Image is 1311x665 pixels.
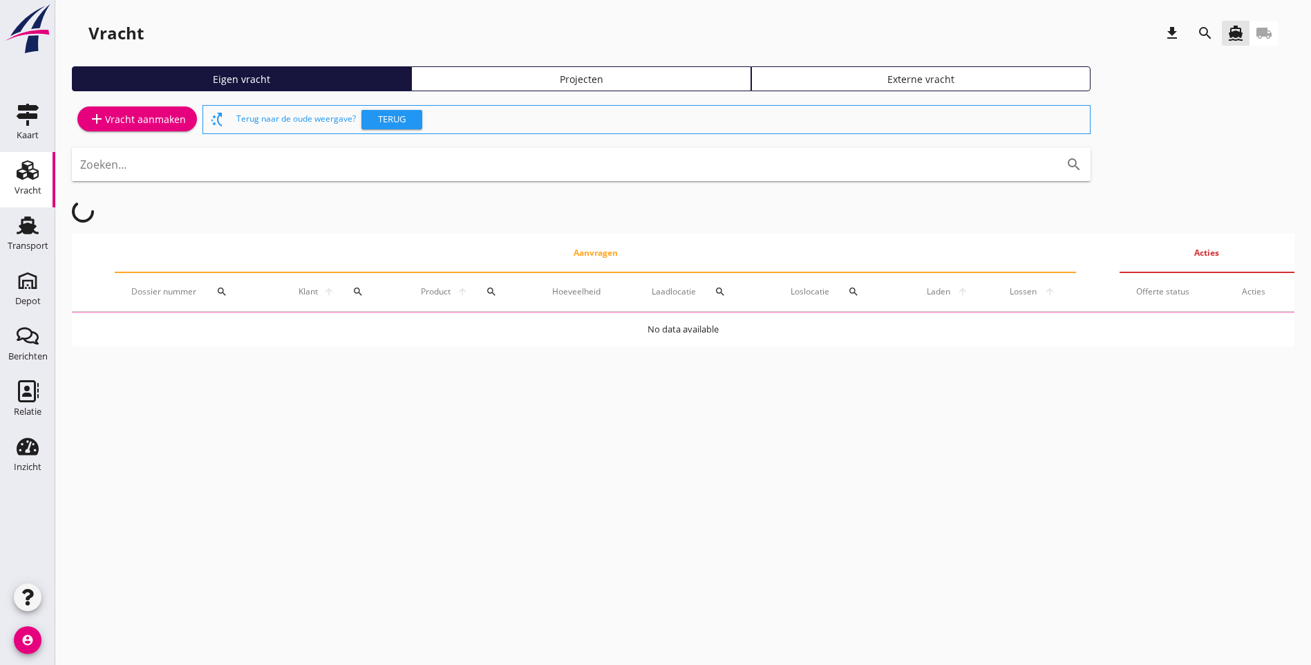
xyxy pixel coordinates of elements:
i: arrow_upward [1041,286,1060,297]
i: local_shipping [1256,25,1272,41]
i: search [486,286,497,297]
div: Hoeveelheid [552,285,619,298]
span: Lossen [1006,285,1041,298]
i: switch_access_shortcut [209,111,225,128]
i: search [1197,25,1214,41]
a: Vracht aanmaken [77,106,197,131]
div: Terug naar de oude weergave? [236,106,1084,133]
div: Externe vracht [757,72,1084,86]
i: download [1164,25,1180,41]
div: Inzicht [14,462,41,471]
div: Relatie [14,407,41,416]
i: search [848,286,859,297]
input: Zoeken... [80,153,1044,176]
div: Projecten [417,72,744,86]
i: arrow_upward [453,286,471,297]
div: Berichten [8,352,48,361]
th: Acties [1120,234,1295,272]
i: add [88,111,105,127]
th: Aanvragen [115,234,1076,272]
div: Eigen vracht [78,72,405,86]
i: search [1066,156,1082,173]
i: arrow_upward [954,286,972,297]
div: Offerte status [1136,285,1209,298]
i: arrow_upward [321,286,337,297]
div: Vracht [88,22,144,44]
i: search [715,286,726,297]
div: Depot [15,297,41,306]
td: No data available [72,313,1294,346]
a: Eigen vracht [72,66,411,91]
i: search [216,286,227,297]
div: Terug [367,113,417,127]
i: search [352,286,364,297]
a: Projecten [411,66,751,91]
span: Product [417,285,453,298]
span: Laden [923,285,954,298]
img: logo-small.a267ee39.svg [3,3,53,55]
button: Terug [361,110,422,129]
span: Klant [296,285,321,298]
a: Externe vracht [751,66,1091,91]
div: Vracht [15,186,41,195]
div: Laadlocatie [652,275,757,308]
i: account_circle [14,626,41,654]
i: directions_boat [1227,25,1244,41]
div: Loslocatie [791,275,889,308]
div: Transport [8,241,48,250]
div: Acties [1242,285,1278,298]
div: Kaart [17,131,39,140]
div: Dossier nummer [131,275,262,308]
div: Vracht aanmaken [88,111,186,127]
